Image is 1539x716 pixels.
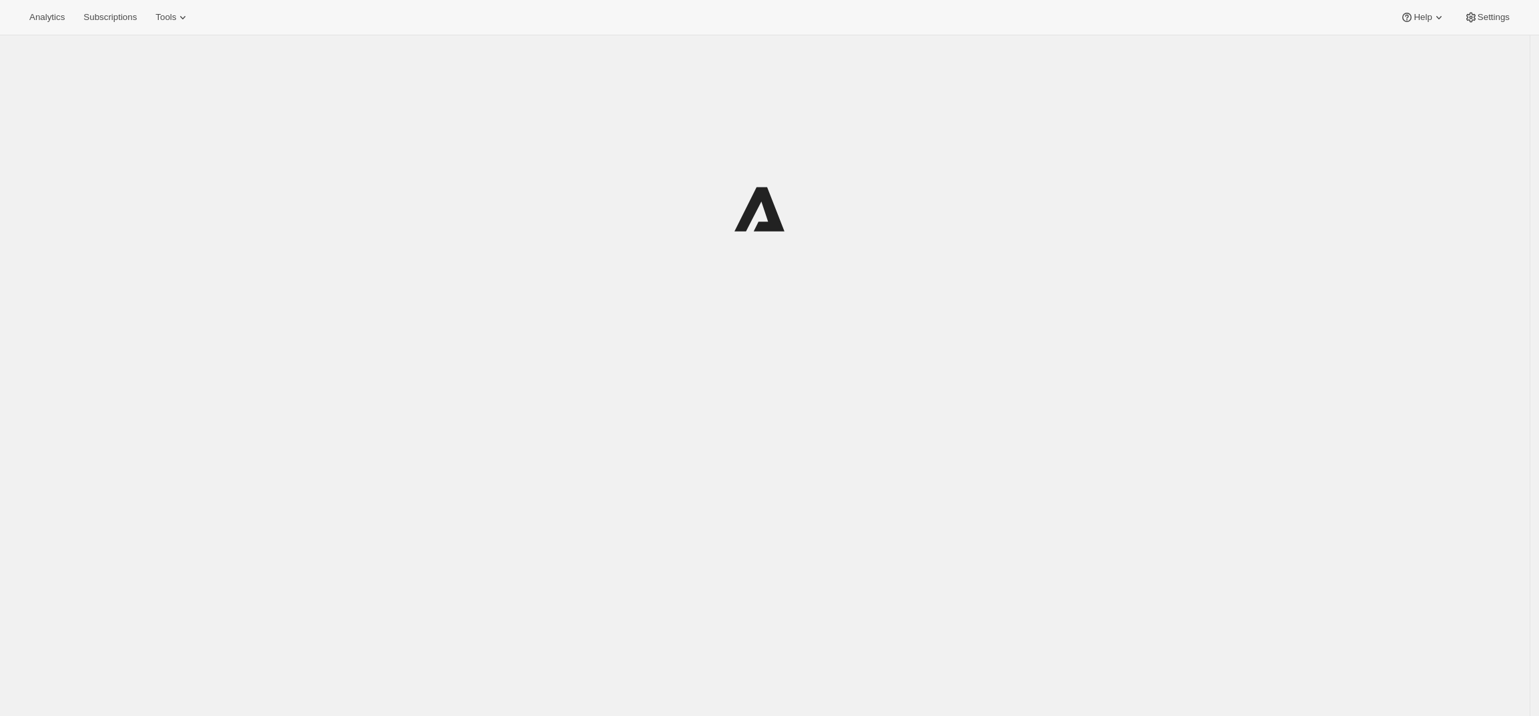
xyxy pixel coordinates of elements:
button: Help [1392,8,1453,27]
button: Analytics [21,8,73,27]
button: Tools [147,8,197,27]
button: Settings [1456,8,1518,27]
span: Analytics [29,12,65,23]
button: Subscriptions [75,8,145,27]
span: Settings [1478,12,1510,23]
span: Help [1414,12,1432,23]
span: Subscriptions [83,12,137,23]
span: Tools [155,12,176,23]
